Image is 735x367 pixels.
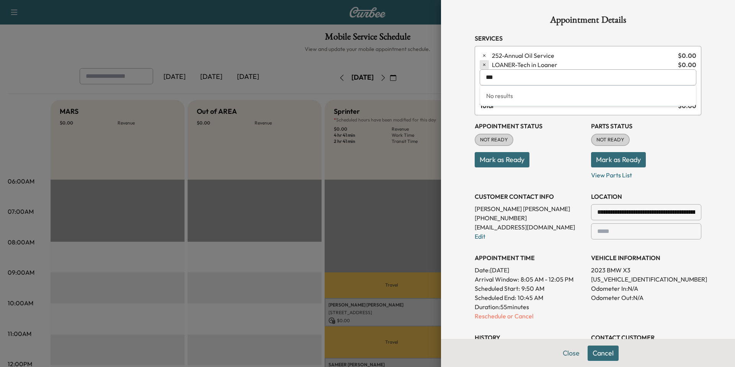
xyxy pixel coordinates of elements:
p: Odometer Out: N/A [591,293,701,302]
p: Reschedule or Cancel [475,311,585,321]
h3: Services [475,34,701,43]
button: Mark as Ready [475,152,529,167]
h3: History [475,333,585,342]
p: Arrival Window: [475,275,585,284]
p: 2023 BMW X3 [591,265,701,275]
span: 8:05 AM - 12:05 PM [521,275,573,284]
p: [US_VEHICLE_IDENTIFICATION_NUMBER] [591,275,701,284]
h1: Appointment Details [475,15,701,28]
div: No results [480,86,696,106]
p: Duration: 55 minutes [475,302,585,311]
h3: Parts Status [591,121,701,131]
button: Mark as Ready [591,152,646,167]
p: [PHONE_NUMBER] [475,213,585,223]
p: 10:45 AM [518,293,543,302]
p: [PERSON_NAME] [PERSON_NAME] [475,204,585,213]
p: Scheduled End: [475,293,516,302]
span: $ 0.00 [678,51,696,60]
button: Cancel [588,346,619,361]
p: 9:50 AM [521,284,544,293]
span: Tech in Loaner [492,60,675,69]
h3: VEHICLE INFORMATION [591,253,701,262]
span: NOT READY [475,136,513,144]
p: View Parts List [591,167,701,180]
button: Close [558,346,585,361]
p: Date: [DATE] [475,265,585,275]
h3: CONTACT CUSTOMER [591,333,701,342]
p: Odometer In: N/A [591,284,701,293]
p: Scheduled Start: [475,284,520,293]
h3: LOCATION [591,192,701,201]
h3: CUSTOMER CONTACT INFO [475,192,585,201]
a: Edit [475,233,485,240]
span: Annual Oil Service [492,51,675,60]
span: $ 0.00 [678,60,696,69]
h3: Appointment Status [475,121,585,131]
p: [EMAIL_ADDRESS][DOMAIN_NAME] [475,223,585,232]
h3: APPOINTMENT TIME [475,253,585,262]
span: NOT READY [592,136,629,144]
